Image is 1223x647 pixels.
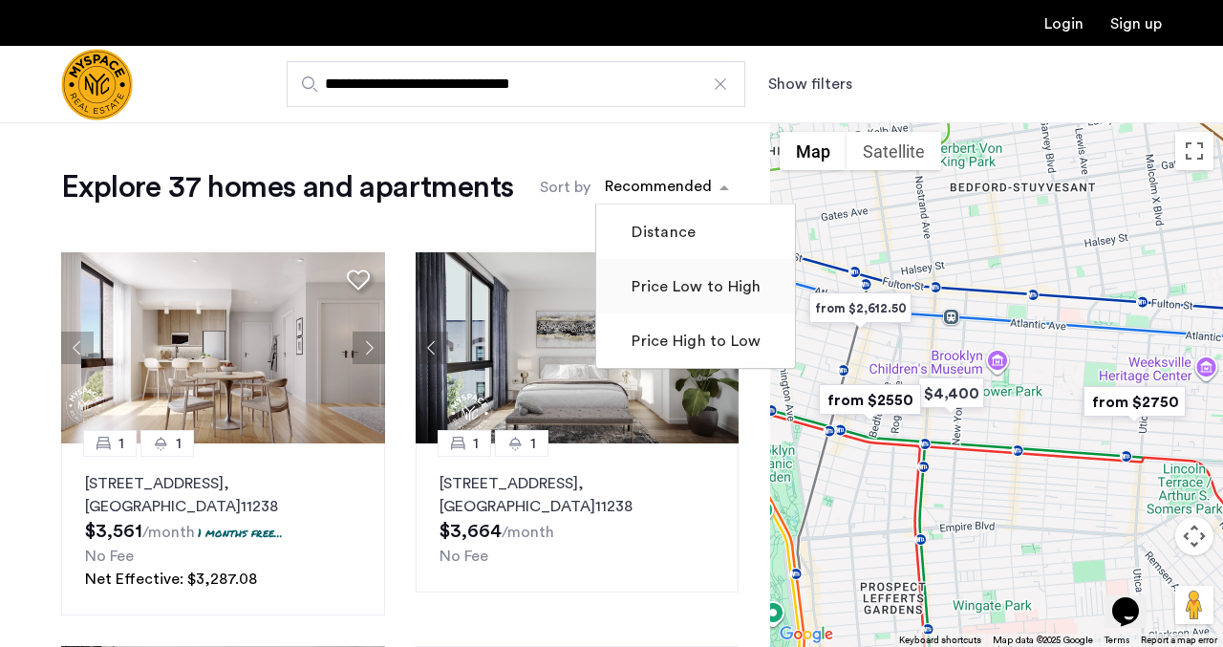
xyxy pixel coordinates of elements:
[1175,132,1213,170] button: Toggle fullscreen view
[1076,380,1193,423] div: from $2750
[416,252,740,443] img: 1995_638575283973814116.png
[61,49,133,120] img: logo
[85,572,257,587] span: Net Effective: $3,287.08
[1105,571,1166,628] iframe: chat widget
[416,443,740,593] a: 11[STREET_ADDRESS], [GEOGRAPHIC_DATA]11238No Fee
[911,372,992,415] div: $4,400
[473,432,479,455] span: 1
[1044,16,1084,32] a: Login
[628,221,696,244] label: Distance
[198,525,283,541] p: 1 months free...
[1141,634,1217,647] a: Report a map error
[61,252,385,443] img: 1995_638575283971134656.png
[595,170,739,205] ng-select: sort-apartment
[780,132,847,170] button: Show street map
[416,332,448,364] button: Previous apartment
[287,61,745,107] input: Apartment Search
[440,472,716,518] p: [STREET_ADDRESS] 11238
[85,549,134,564] span: No Fee
[440,549,488,564] span: No Fee
[628,330,761,353] label: Price High to Low
[802,287,919,330] div: from $2,612.50
[530,432,536,455] span: 1
[811,378,929,421] div: from $2550
[628,275,761,298] label: Price Low to High
[595,204,796,369] ng-dropdown-panel: Options list
[61,49,133,120] a: Cazamio Logo
[1110,16,1162,32] a: Registration
[1175,517,1213,555] button: Map camera controls
[1105,634,1129,647] a: Terms (opens in new tab)
[176,432,182,455] span: 1
[775,622,838,647] img: Google
[61,443,385,615] a: 11[STREET_ADDRESS], [GEOGRAPHIC_DATA]112381 months free...No FeeNet Effective: $3,287.08
[85,472,361,518] p: [STREET_ADDRESS] 11238
[775,622,838,647] a: Open this area in Google Maps (opens a new window)
[847,132,941,170] button: Show satellite imagery
[540,176,590,199] label: Sort by
[118,432,124,455] span: 1
[993,636,1093,645] span: Map data ©2025 Google
[85,522,142,541] span: $3,561
[61,332,94,364] button: Previous apartment
[899,634,981,647] button: Keyboard shortcuts
[440,522,502,541] span: $3,664
[142,525,195,540] sub: /month
[61,168,513,206] h1: Explore 37 homes and apartments
[502,525,554,540] sub: /month
[1175,586,1213,624] button: Drag Pegman onto the map to open Street View
[602,175,712,203] div: Recommended
[768,73,852,96] button: Show or hide filters
[353,332,385,364] button: Next apartment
